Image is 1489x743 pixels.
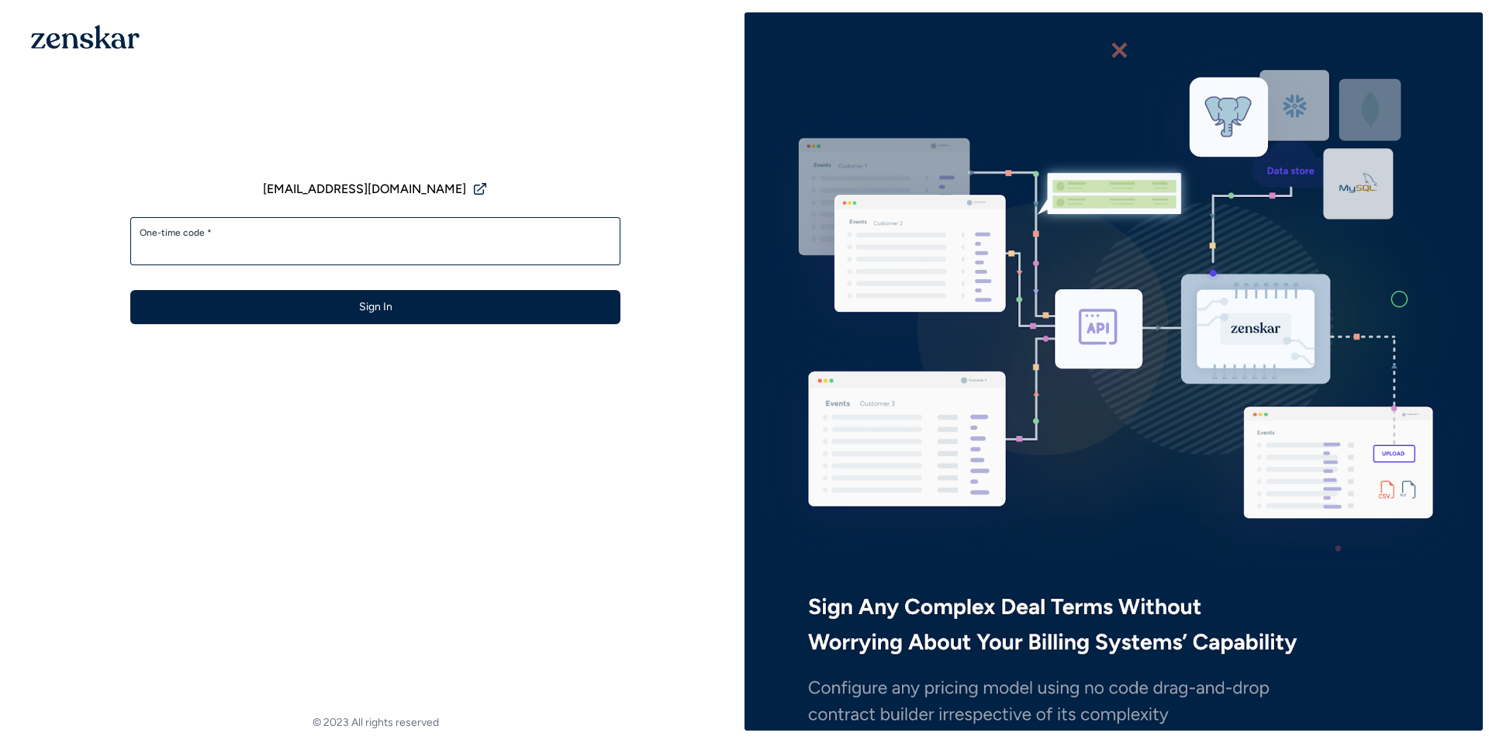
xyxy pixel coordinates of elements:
[130,290,620,324] button: Sign In
[31,25,140,49] img: 1OGAJ2xQqyY4LXKgY66KYq0eOWRCkrZdAb3gUhuVAqdWPZE9SRJmCz+oDMSn4zDLXe31Ii730ItAGKgCKgCCgCikA4Av8PJUP...
[6,715,744,731] footer: © 2023 All rights reserved
[263,180,466,199] span: [EMAIL_ADDRESS][DOMAIN_NAME]
[140,226,611,239] label: One-time code *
